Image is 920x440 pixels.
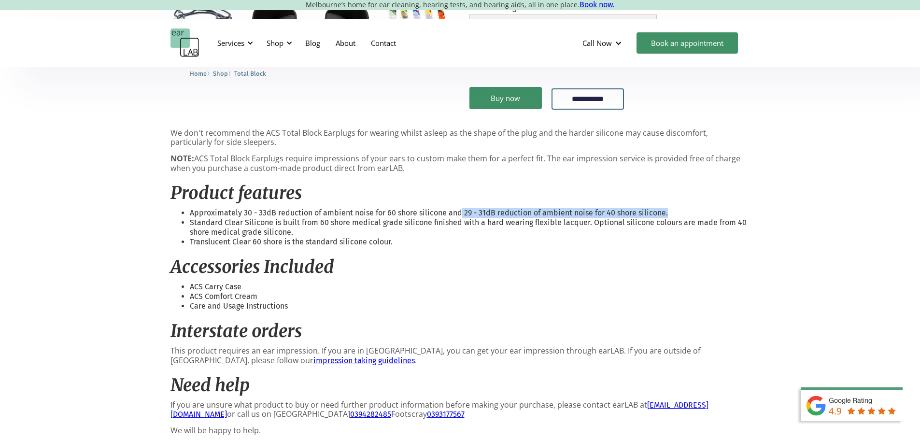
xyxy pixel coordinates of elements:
div: Call Now [582,38,612,48]
em: Interstate orders [170,320,302,342]
div: Services [217,38,244,48]
strong: NOTE: [170,153,194,164]
p: If you are unsure what product to buy or need further product information before making your purc... [170,400,750,419]
p: ACS Total Block Earplugs require impressions of your ears to custom make them for a perfect fit. ... [170,154,750,172]
em: Accessories Included [170,256,334,278]
div: Shop [261,28,295,57]
li: 〉 [190,69,213,79]
a: Total Block [234,69,266,78]
a: [EMAIL_ADDRESS][DOMAIN_NAME] [170,400,708,419]
a: About [328,29,363,57]
a: Shop [213,69,228,78]
a: impression taking guidelines [313,356,415,365]
div: Call Now [575,28,632,57]
div: Shop [267,38,283,48]
p: This product requires an ear impression. If you are in [GEOGRAPHIC_DATA], you can get your ear im... [170,346,750,365]
a: Home [190,69,207,78]
a: home [170,28,199,57]
div: Services [212,28,256,57]
a: Blog [297,29,328,57]
p: We will be happy to help. [170,426,750,435]
li: Translucent Clear 60 shore is the standard silicone colour. [190,237,750,247]
a: Contact [363,29,404,57]
a: 0394282485 [350,410,391,419]
em: Product features [170,182,302,204]
li: ACS Comfort Cream [190,292,750,301]
li: Standard Clear Silicone is built from 60 shore medical grade silicone finished with a hard wearin... [190,218,750,237]
li: ACS Carry Case [190,282,750,292]
li: 〉 [213,69,234,79]
span: Shop [213,70,228,77]
em: Need help [170,374,250,396]
a: Book an appointment [637,32,738,54]
li: Approximately 30 - 33dB reduction of ambient noise for 60 shore silicone and 29 - 31dB reduction ... [190,208,750,218]
a: 0393177567 [427,410,465,419]
li: Care and Usage Instructions [190,301,750,311]
span: Total Block [234,70,266,77]
a: Buy now [469,87,542,109]
span: Home [190,70,207,77]
p: We don't recommend the ACS Total Block Earplugs for wearing whilst asleep as the shape of the plu... [170,128,750,147]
